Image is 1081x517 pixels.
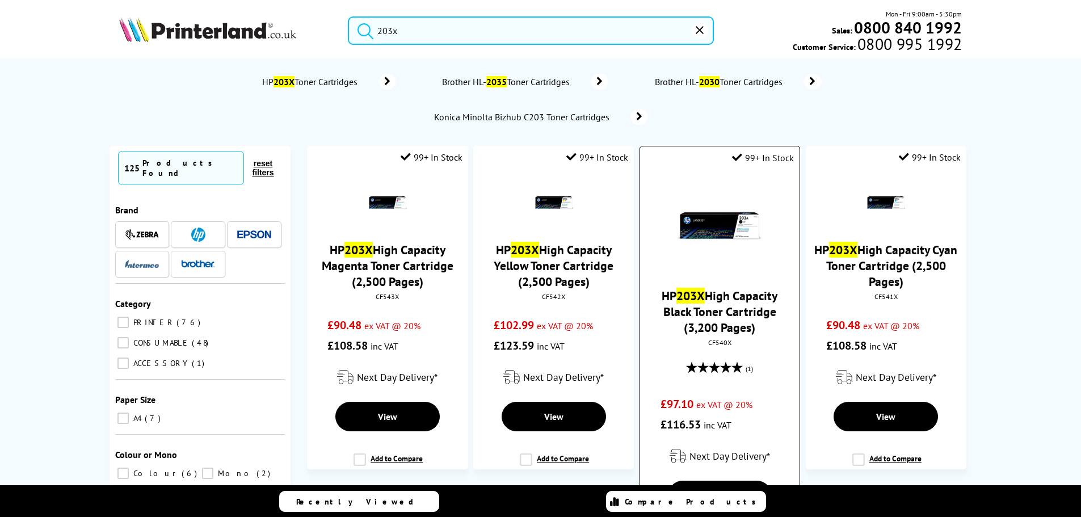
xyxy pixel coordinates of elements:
span: inc VAT [537,341,565,352]
span: 7 [145,413,163,423]
a: Konica Minolta Bizhub C203 Toner Cartridges [433,109,648,125]
span: 1 [192,358,207,368]
span: Next Day Delivery* [856,371,936,384]
div: 99+ In Stock [566,152,628,163]
div: 99+ In Stock [899,152,961,163]
input: CONSUMABLE 48 [117,337,129,348]
span: Recently Viewed [296,497,425,507]
span: ex VAT @ 20% [863,320,919,331]
span: £97.10 [661,397,693,411]
span: 6 [182,468,200,478]
span: 0800 995 1992 [856,39,962,49]
span: £123.59 [494,338,534,353]
label: Add to Compare [354,453,423,475]
span: Compare Products [625,497,762,507]
span: CONSUMABLE [131,338,191,348]
a: View [502,402,606,431]
span: Next Day Delivery* [357,371,438,384]
a: HP203XHigh Capacity Yellow Toner Cartridge (2,500 Pages) [494,242,613,289]
span: £108.58 [327,338,368,353]
input: Search product or brand [348,16,714,45]
img: Printerland Logo [119,17,296,42]
img: HP203AXMagenta--Small.gif [368,183,407,222]
div: CF542X [482,292,625,301]
span: 48 [192,338,211,348]
span: ex VAT @ 20% [696,399,752,410]
img: Epson [237,230,271,239]
span: Category [115,298,151,309]
span: £102.99 [494,318,534,333]
label: Add to Compare [852,453,922,475]
span: 76 [176,317,203,327]
input: Mono 2 [202,468,213,479]
a: Compare Products [606,491,766,512]
span: Konica Minolta Bizhub C203 Toner Cartridges [433,111,613,123]
span: ex VAT @ 20% [537,320,593,331]
div: 99+ In Stock [401,152,462,163]
button: reset filters [244,158,281,178]
mark: 2030 [699,76,720,87]
mark: 203X [344,242,373,258]
span: Mon - Fri 9:00am - 5:30pm [886,9,962,19]
img: Zebra [125,229,159,240]
span: £116.53 [661,417,701,432]
mark: 203X [511,242,539,258]
span: Colour or Mono [115,449,177,460]
a: Brother HL-2035Toner Cartridges [441,74,608,90]
input: PRINTER 76 [117,317,129,328]
img: Intermec [125,260,159,268]
span: Sales: [832,25,852,36]
span: PRINTER [131,317,175,327]
span: Brother HL- Toner Cartridges [654,76,787,87]
b: 0800 840 1992 [854,17,962,38]
a: 0800 840 1992 [852,22,962,33]
img: HP [191,228,205,242]
span: 125 [124,162,140,174]
span: (1) [746,358,753,380]
span: Next Day Delivery* [523,371,604,384]
mark: 203X [274,76,295,87]
mark: 203X [676,288,705,304]
a: Brother HL-2030Toner Cartridges [654,74,821,90]
mark: 203X [829,242,857,258]
input: ACCESSORY 1 [117,358,129,369]
img: HP203AXCYAN--Small.gif [866,183,906,222]
span: Paper Size [115,394,155,405]
span: View [544,411,563,422]
span: HP Toner Cartridges [260,76,362,87]
span: Brother HL- Toner Cartridges [441,76,574,87]
div: 99+ In Stock [732,152,794,163]
span: £90.48 [327,318,361,333]
div: CF541X [814,292,958,301]
span: Colour [131,468,180,478]
span: 2 [256,468,273,478]
a: HP203XHigh Capacity Magenta Toner Cartridge (2,500 Pages) [322,242,453,289]
span: Brand [115,204,138,216]
span: ex VAT @ 20% [364,320,420,331]
a: View [834,402,938,431]
div: modal_delivery [479,362,628,393]
div: modal_delivery [646,440,794,472]
img: Brother [181,260,215,268]
span: Mono [215,468,255,478]
img: HP203X-Yellow-Small.jpg [534,183,574,222]
div: modal_delivery [313,362,462,393]
span: ACCESSORY [131,358,191,368]
span: View [876,411,895,422]
span: inc VAT [371,341,398,352]
label: Add to Compare [520,453,589,475]
mark: 2035 [486,76,507,87]
span: Next Day Delivery* [689,449,770,463]
a: Recently Viewed [279,491,439,512]
div: Products Found [142,158,238,178]
span: inc VAT [704,419,731,431]
span: Customer Service: [793,39,962,52]
input: Colour 6 [117,468,129,479]
span: A4 [131,413,144,423]
a: View [335,402,440,431]
span: inc VAT [869,341,897,352]
span: View [378,411,397,422]
div: CF540X [649,338,791,347]
a: Printerland Logo [119,17,334,44]
a: HP203XToner Cartridges [260,74,396,90]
